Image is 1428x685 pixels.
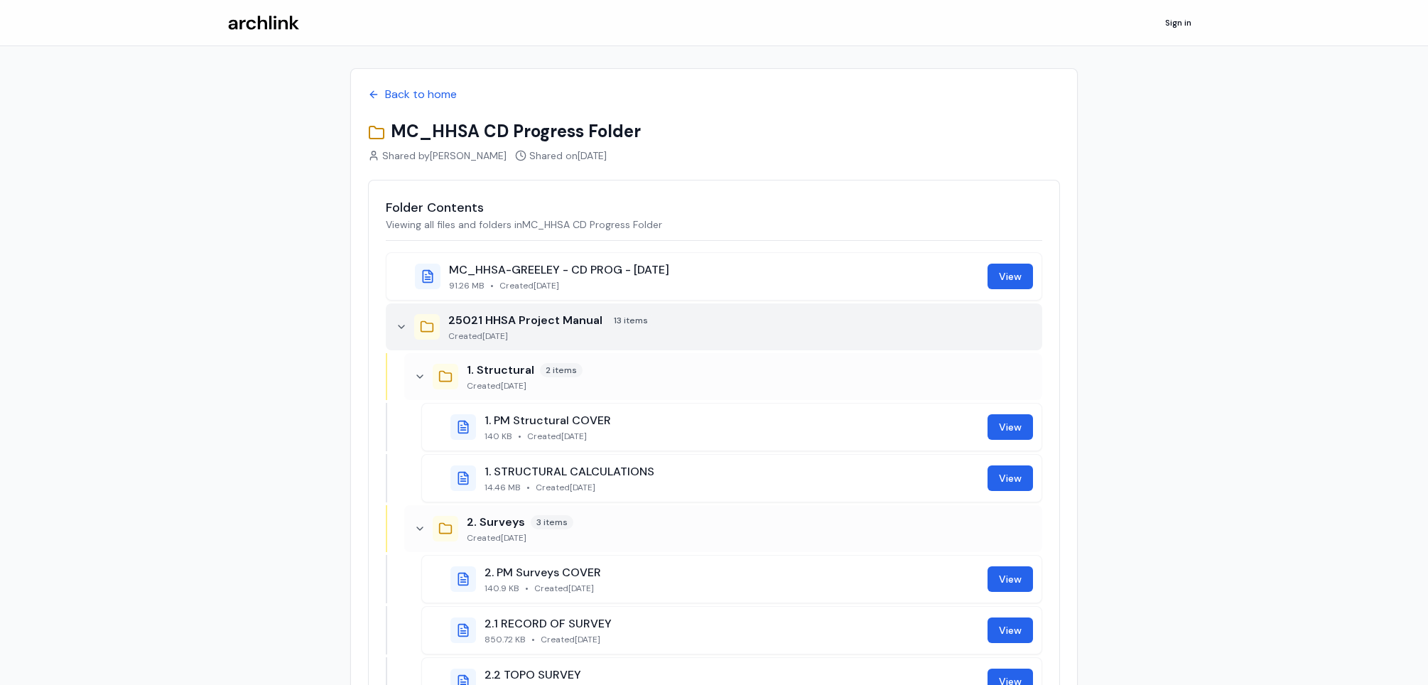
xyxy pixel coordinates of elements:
a: View [988,264,1033,289]
span: Shared on [DATE] [529,149,607,163]
p: Created [DATE] [467,380,1034,392]
h4: MC_HHSA-GREELEY - CD PROG - [DATE] [449,261,979,279]
h4: 1. STRUCTURAL CALCULATIONS [485,463,979,480]
a: View [988,465,1033,491]
span: 2 items [540,363,583,377]
a: View [988,414,1033,440]
span: 140.9 KB [485,583,519,594]
span: Created [DATE] [541,634,600,645]
span: 13 items [608,313,654,328]
h4: 2. PM Surveys COVER [485,564,979,581]
img: Archlink [228,16,299,31]
h4: 2.2 TOPO SURVEY [485,667,979,684]
span: 3 items [531,515,573,529]
span: • [490,280,494,291]
h1: MC_HHSA CD Progress Folder [368,120,1060,143]
h4: 1. PM Structural COVER [485,412,979,429]
p: Viewing all files and folders in MC_HHSA CD Progress Folder [386,217,1042,232]
h3: 2. Surveys [467,514,525,531]
a: Sign in [1157,11,1200,34]
span: Created [DATE] [499,280,559,291]
span: 91.26 MB [449,280,485,291]
span: 14.46 MB [485,482,521,493]
a: View [988,566,1033,592]
h4: 2.1 RECORD OF SURVEY [485,615,979,632]
span: • [525,583,529,594]
h3: 1. Structural [467,362,534,379]
span: Created [DATE] [527,431,587,442]
a: Back to home [368,86,1060,103]
h2: Folder Contents [386,198,1042,217]
span: Shared by [PERSON_NAME] [382,149,507,163]
span: • [518,431,521,442]
span: Created [DATE] [534,583,594,594]
h3: 25021 HHSA Project Manual [448,312,602,329]
p: Created [DATE] [448,330,1034,342]
span: • [526,482,530,493]
p: Created [DATE] [467,532,1034,544]
span: 140 KB [485,431,512,442]
a: View [988,617,1033,643]
span: Created [DATE] [536,482,595,493]
span: • [531,634,535,645]
span: 850.72 KB [485,634,526,645]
